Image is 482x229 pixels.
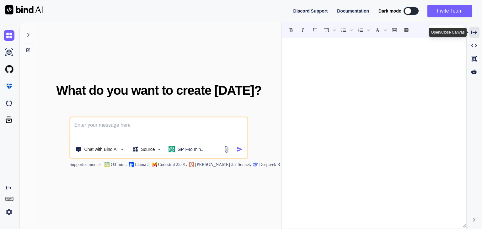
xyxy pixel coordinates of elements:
img: ai-studio [4,47,14,58]
img: Llama2 [129,162,134,167]
span: Italic [297,25,308,35]
span: Dark mode [378,8,401,14]
p: Deepseek R1 [259,162,282,168]
span: Insert table [401,25,412,35]
p: GPT-4o min.. [178,146,203,152]
span: Font size [321,25,337,35]
p: Supported models: [70,162,103,168]
button: Discord Support [293,8,328,14]
img: chat [4,30,14,41]
span: Documentation [337,8,369,13]
img: Pick Tools [120,146,125,152]
button: Invite Team [427,5,472,17]
img: darkCloudIdeIcon [4,98,14,109]
button: Documentation [337,8,369,14]
span: Insert Ordered List [355,25,371,35]
img: Mistral-AI [153,162,157,167]
img: attachment [223,146,230,153]
p: Codestral 25.01, [158,162,187,168]
span: Font family [372,25,388,35]
span: Insert Image [389,25,400,35]
span: Insert Unordered List [338,25,354,35]
p: [PERSON_NAME] 3.7 Sonnet, [195,162,251,168]
p: O3-mini, [111,162,127,168]
img: GPT-4o mini [169,146,175,152]
span: Bold [285,25,297,35]
span: What do you want to create [DATE]? [56,83,261,97]
img: claude [189,162,194,167]
p: Chat with Bind AI [84,146,118,152]
img: Pick Models [157,146,162,152]
img: settings [4,207,14,217]
img: Bind AI [5,5,43,14]
p: Source [141,146,155,152]
img: githubLight [4,64,14,75]
p: Llama 3, [135,162,151,168]
span: Underline [309,25,320,35]
img: GPT-4 [104,162,110,167]
span: Discord Support [293,8,328,13]
p: Copy [440,27,450,34]
img: claude [253,162,258,167]
img: premium [4,81,14,92]
img: icon [236,146,243,152]
div: Open/Close Canvas [429,28,466,37]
